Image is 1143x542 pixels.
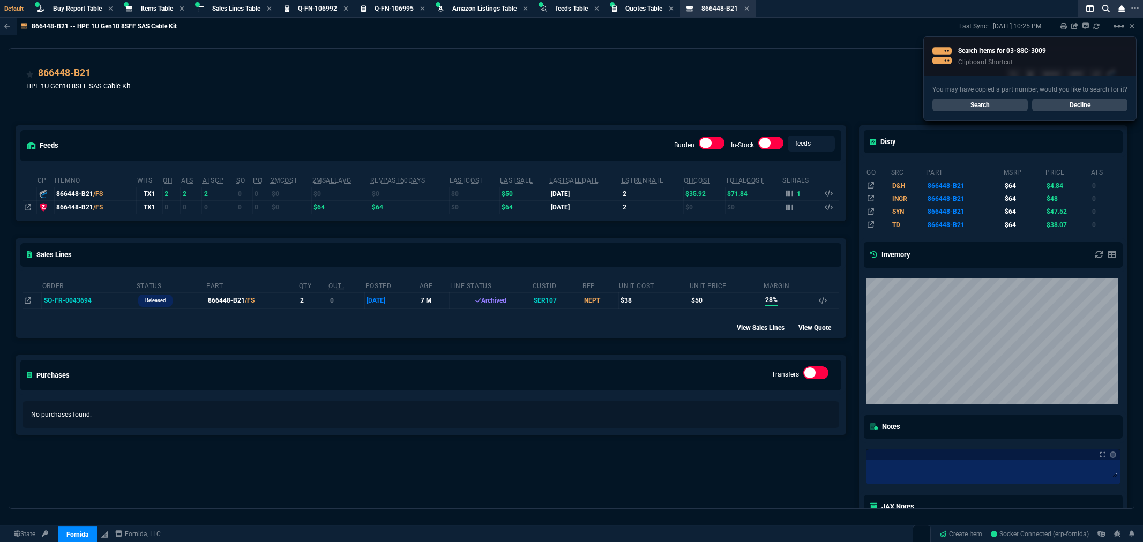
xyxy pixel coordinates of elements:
td: $35.92 [683,187,725,200]
td: [DATE] [549,200,621,214]
tr: HPE 1U GEN10 8SFF SAS CABLE KIT [866,205,1120,218]
p: [DATE] 10:25 PM [993,22,1041,31]
th: price [1045,164,1090,179]
abbr: Total revenue past 60 days [370,177,425,184]
th: ItemNo [54,172,137,187]
nx-icon: Close Workbench [1114,2,1129,15]
td: $48 [1045,192,1090,205]
p: You may have copied a part number, would you like to search for it? [932,85,1127,94]
th: msrp [1003,164,1045,179]
td: $0 [370,187,449,200]
td: 866448-B21 [925,205,1003,218]
h5: feeds [27,140,58,150]
abbr: Total units on open Purchase Orders [253,177,262,184]
td: $64 [1003,219,1045,231]
a: Hide Workbench [1130,22,1134,31]
th: Unit Price [689,277,763,293]
abbr: Total sales within a 30 day window based on last time there was inventory [622,177,664,184]
td: $0 [683,200,725,214]
div: View Sales Lines [737,322,794,333]
td: 0 [252,187,270,200]
div: Transfers [803,366,829,383]
div: 866448-B21 [56,189,135,199]
th: Line Status [450,277,532,293]
th: CustId [532,277,582,293]
td: TX1 [137,187,162,200]
th: Posted [365,277,419,293]
span: /FS [93,190,103,198]
a: Global State [11,529,39,539]
span: feeds Table [556,5,588,12]
td: $50 [499,187,549,200]
td: 0 [1090,179,1120,192]
th: Status [136,277,206,293]
td: 0 [1090,219,1120,231]
span: Quotes Table [625,5,662,12]
span: Q-FN-106992 [298,5,337,12]
td: $64 [1003,192,1045,205]
abbr: The last SO Inv price. No time limit. (ignore zeros) [500,177,533,184]
div: 866448-B21 [38,66,91,80]
span: Amazon Listings Table [452,5,517,12]
abbr: ATS with all companies combined [203,177,224,184]
td: $4.84 [1045,179,1090,192]
td: SO-FR-0043694 [42,292,136,308]
p: No purchases found. [31,410,831,419]
td: 2 [162,187,181,200]
div: $38 [621,296,687,305]
nx-icon: Back to Table [4,22,10,30]
td: SER107 [532,292,582,308]
p: Released [145,296,166,305]
th: Part [206,277,298,293]
td: $0 [449,187,499,200]
td: $0 [270,200,312,214]
td: $64 [312,200,370,214]
td: 7 M [419,292,450,308]
nx-icon: Search [1098,2,1114,15]
td: $64 [1003,179,1045,192]
th: Rep [582,277,618,293]
a: Search [932,99,1028,111]
td: 0 [236,200,252,214]
td: 0 [162,200,181,214]
td: NEPT [582,292,618,308]
span: Items Table [141,5,173,12]
span: Socket Connected (erp-fornida) [991,530,1089,538]
span: /FS [245,297,255,304]
td: TX1 [137,200,162,214]
p: Search Items for 03-SSC-3009 [958,46,1046,56]
h5: Notes [870,421,900,432]
nx-icon: Open In Opposite Panel [25,297,31,304]
td: $0 [270,187,312,200]
th: Serials [782,172,823,187]
nx-icon: Close Tab [594,5,599,13]
nx-icon: Close Tab [180,5,184,13]
span: Sales Lines Table [212,5,260,12]
td: SYN [891,205,926,218]
td: $38.07 [1045,219,1090,231]
td: $71.84 [725,187,782,200]
span: 866448-B21 [701,5,738,12]
p: 1 [797,190,801,198]
td: $0 [449,200,499,214]
span: Buy Report Table [53,5,102,12]
label: Burden [674,141,694,149]
h5: Purchases [27,370,70,380]
th: Unit Cost [618,277,689,293]
abbr: Avg cost of all PO invoices for 2 months [271,177,298,184]
td: $47.52 [1045,205,1090,218]
abbr: Avg Sale from SO invoices for 2 months [312,177,352,184]
span: 28% [765,295,778,306]
tr: HPE [866,219,1120,231]
th: go [866,164,890,179]
td: $64 [499,200,549,214]
div: 866448-B21 [56,202,135,212]
td: [DATE] [549,187,621,200]
p: HPE 1U Gen10 8SFF SAS Cable Kit [26,81,130,91]
td: 0 [181,200,202,214]
a: Decline [1032,99,1127,111]
nx-icon: Close Tab [108,5,113,13]
label: In-Stock [731,141,754,149]
span: /FS [93,204,103,211]
nx-icon: Open New Tab [1131,3,1139,13]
